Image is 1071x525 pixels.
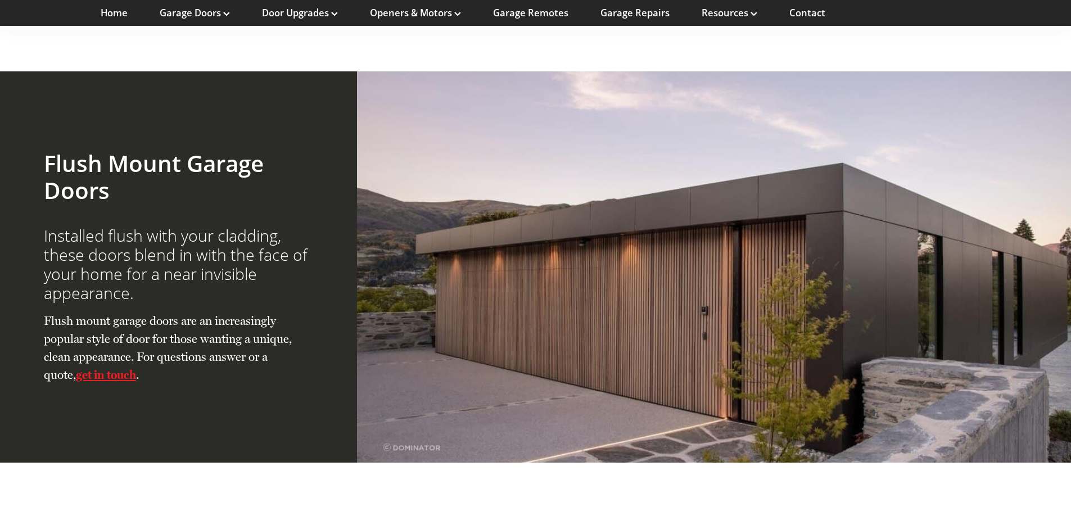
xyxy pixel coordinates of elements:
[702,7,757,19] a: Resources
[44,312,314,384] p: Flush mount garage doors are an increasingly popular style of door for those wanting a unique, cl...
[493,7,568,19] a: Garage Remotes
[600,7,670,19] a: Garage Repairs
[262,7,338,19] a: Door Upgrades
[101,7,128,19] a: Home
[370,7,461,19] a: Openers & Motors
[44,226,314,303] h3: Installed flush with your cladding, these doors blend in with the face of your home for a near in...
[160,7,230,19] a: Garage Doors
[789,7,825,19] a: Contact
[76,368,136,382] a: get in touch
[44,150,314,205] h2: Flush Mount Garage Doors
